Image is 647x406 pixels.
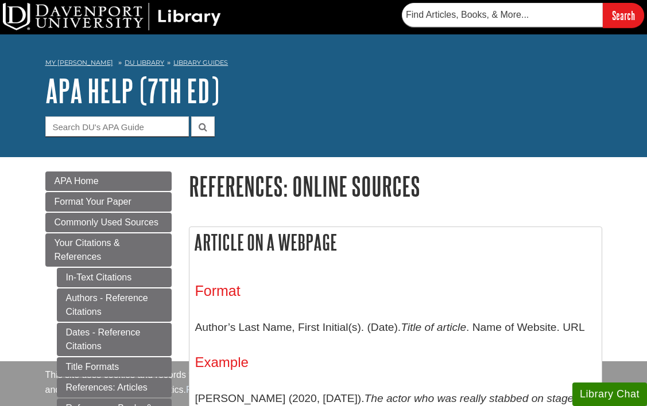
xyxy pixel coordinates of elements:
a: Your Citations & References [45,233,172,267]
p: Author’s Last Name, First Initial(s). (Date). . Name of Website. URL [195,311,596,344]
h1: References: Online Sources [189,171,602,201]
a: Library Guides [173,58,228,67]
form: Searches DU Library's articles, books, and more [402,3,644,28]
a: Title Formats [57,357,172,377]
i: Title of article [401,321,466,333]
input: Search [603,3,644,28]
span: APA Home [55,176,99,186]
h2: Article on a Webpage [189,227,602,257]
nav: breadcrumb [45,55,602,73]
span: Your Citations & References [55,238,120,261]
h4: Example [195,355,596,370]
i: The actor who was really stabbed on stage [365,392,574,404]
input: Search DU's APA Guide [45,116,189,136]
a: References: Articles [57,378,172,397]
a: In-Text Citations [57,268,172,287]
a: DU Library [125,58,164,67]
img: DU Library [3,3,221,30]
a: Commonly Used Sources [45,213,172,232]
a: Authors - Reference Citations [57,288,172,322]
a: Format Your Paper [45,192,172,212]
a: APA Home [45,171,172,191]
span: Format Your Paper [55,197,131,206]
span: Commonly Used Sources [55,217,158,227]
a: My [PERSON_NAME] [45,58,113,68]
a: APA Help (7th Ed) [45,73,219,108]
a: Dates - Reference Citations [57,323,172,356]
button: Library Chat [572,382,647,406]
input: Find Articles, Books, & More... [402,3,603,27]
h3: Format [195,283,596,299]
